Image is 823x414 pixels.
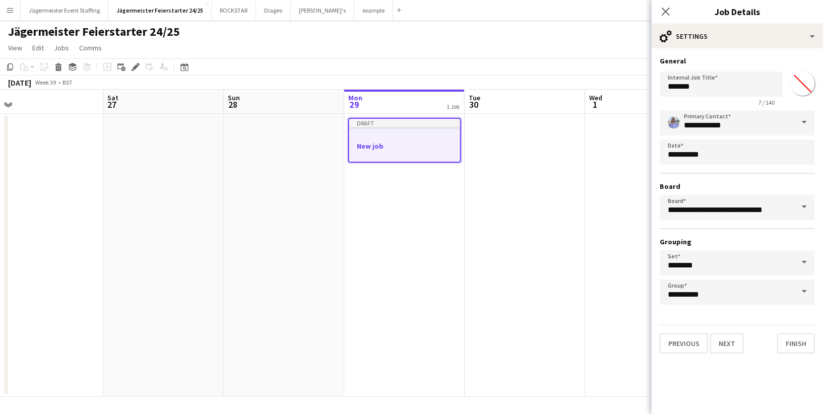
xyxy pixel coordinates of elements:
[62,79,73,86] div: BST
[8,78,31,88] div: [DATE]
[589,93,602,102] span: Wed
[777,333,815,354] button: Finish
[54,43,69,52] span: Jobs
[660,333,708,354] button: Previous
[652,24,823,48] div: Settings
[660,56,815,65] h3: General
[588,99,602,110] span: 1
[33,79,58,86] span: Week 39
[349,142,460,151] h3: New job
[21,1,108,20] button: Jägermeister Event Staffing
[50,41,73,54] a: Jobs
[710,333,744,354] button: Next
[28,41,48,54] a: Edit
[348,118,461,163] app-job-card: DraftNew job
[354,1,393,20] button: example
[212,1,256,20] button: ROCKSTAR
[75,41,106,54] a: Comms
[108,1,212,20] button: Jägermeister Feierstarter 24/25
[4,41,26,54] a: View
[348,93,362,102] span: Mon
[256,1,291,20] button: Diageo
[8,24,180,39] h1: Jägermeister Feierstarter 24/25
[469,93,480,102] span: Tue
[349,119,460,127] div: Draft
[79,43,102,52] span: Comms
[347,99,362,110] span: 29
[660,237,815,246] h3: Grouping
[106,99,118,110] span: 27
[32,43,44,52] span: Edit
[750,99,783,106] span: 7 / 140
[652,5,823,18] h3: Job Details
[291,1,354,20] button: [PERSON_NAME]'s
[107,93,118,102] span: Sat
[228,93,240,102] span: Sun
[467,99,480,110] span: 30
[226,99,240,110] span: 28
[660,182,815,191] h3: Board
[8,43,22,52] span: View
[447,103,460,110] div: 1 Job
